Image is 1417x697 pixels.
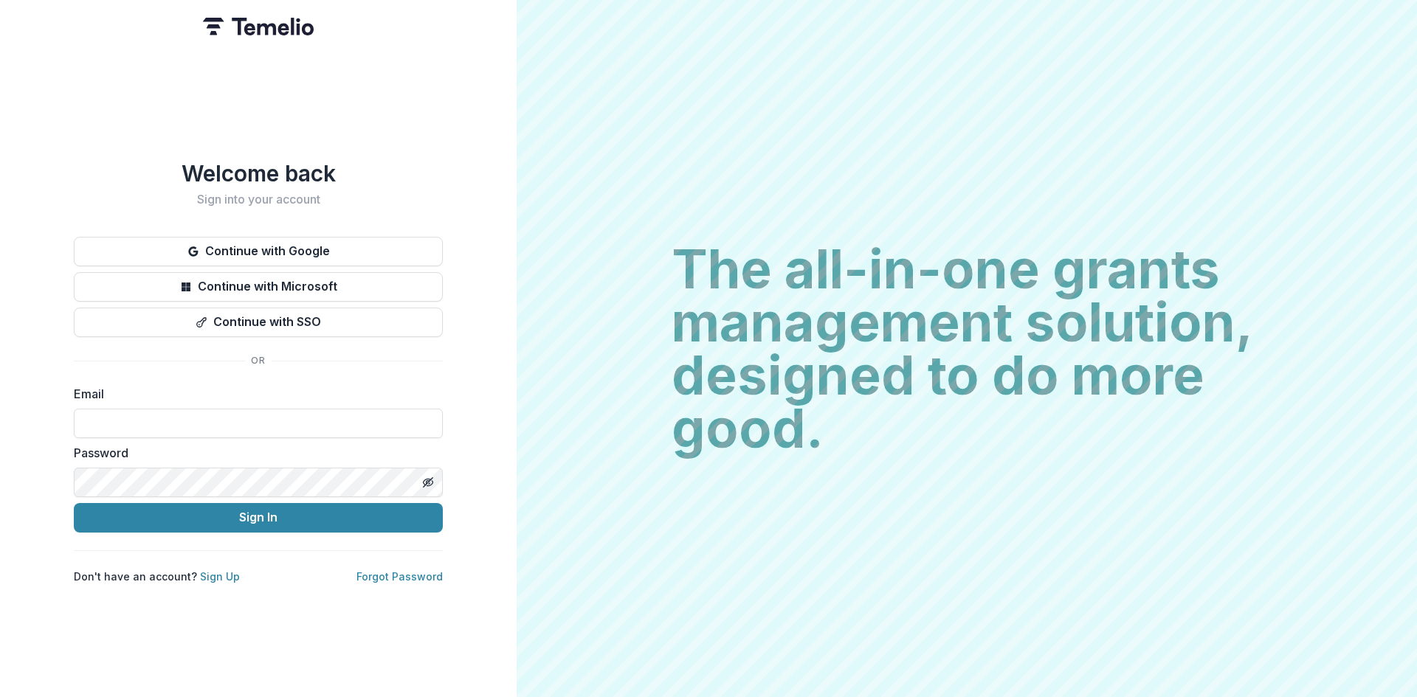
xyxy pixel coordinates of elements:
button: Continue with Google [74,237,443,266]
img: Temelio [203,18,314,35]
a: Sign Up [200,570,240,583]
label: Email [74,385,434,403]
p: Don't have an account? [74,569,240,584]
a: Forgot Password [356,570,443,583]
button: Continue with SSO [74,308,443,337]
h1: Welcome back [74,160,443,187]
button: Continue with Microsoft [74,272,443,302]
h2: Sign into your account [74,193,443,207]
label: Password [74,444,434,462]
button: Sign In [74,503,443,533]
button: Toggle password visibility [416,471,440,494]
